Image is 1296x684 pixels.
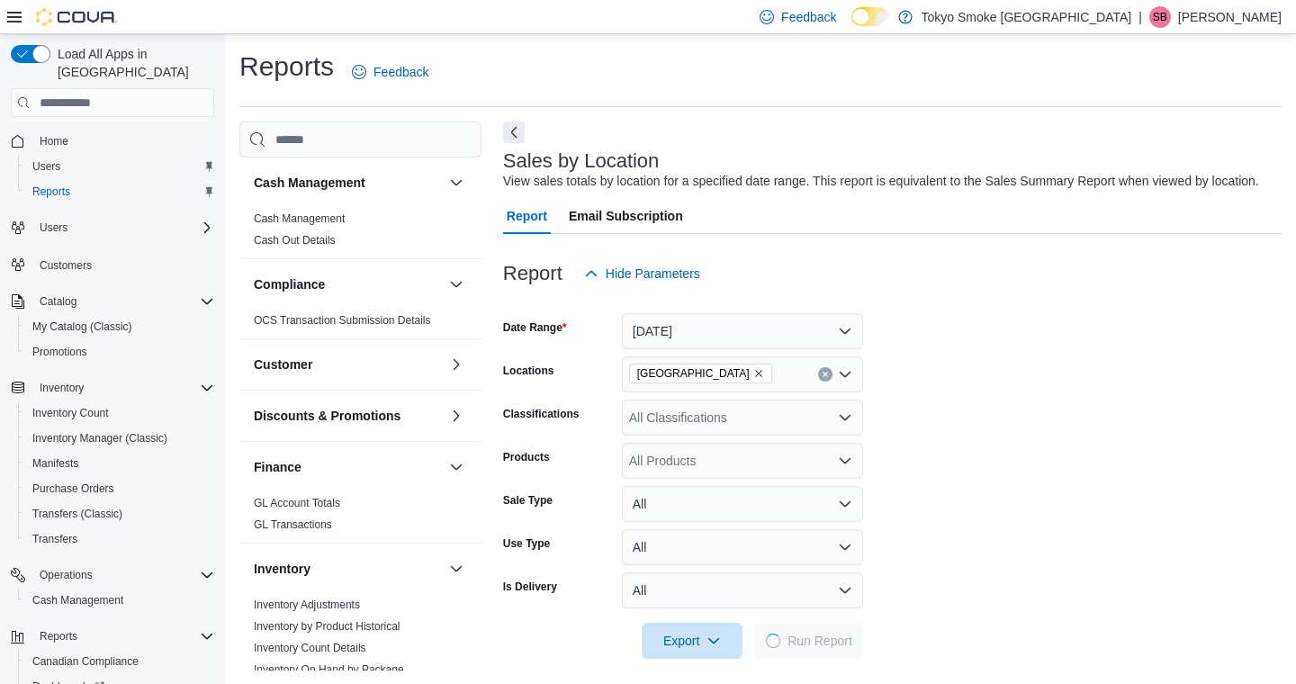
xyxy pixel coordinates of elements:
[18,400,221,426] button: Inventory Count
[254,662,404,677] span: Inventory On Hand by Package
[32,564,214,586] span: Operations
[851,26,852,27] span: Dark Mode
[445,274,467,295] button: Compliance
[503,364,554,378] label: Locations
[445,405,467,427] button: Discounts & Promotions
[569,198,683,234] span: Email Subscription
[18,179,221,204] button: Reports
[18,526,221,552] button: Transfers
[4,128,221,154] button: Home
[254,458,442,476] button: Finance
[254,620,400,633] a: Inventory by Product Historical
[25,427,214,449] span: Inventory Manager (Classic)
[838,367,852,382] button: Open list of options
[254,663,404,676] a: Inventory On Hand by Package
[1138,6,1142,28] p: |
[1178,6,1282,28] p: [PERSON_NAME]
[40,568,93,582] span: Operations
[40,134,68,148] span: Home
[239,49,334,85] h1: Reports
[254,560,442,578] button: Inventory
[40,381,84,395] span: Inventory
[25,651,214,672] span: Canadian Compliance
[622,572,863,608] button: All
[32,130,214,152] span: Home
[25,478,121,499] a: Purchase Orders
[753,368,764,379] button: Remove Manitoba from selection in this group
[25,589,130,611] a: Cash Management
[18,451,221,476] button: Manifests
[254,619,400,634] span: Inventory by Product Historical
[32,217,214,238] span: Users
[25,589,214,611] span: Cash Management
[25,453,85,474] a: Manifests
[40,220,67,235] span: Users
[622,486,863,522] button: All
[18,426,221,451] button: Inventory Manager (Classic)
[818,367,832,382] button: Clear input
[254,355,442,373] button: Customer
[25,156,67,177] a: Users
[1153,6,1167,28] span: SB
[18,501,221,526] button: Transfers (Classic)
[4,215,221,240] button: Users
[254,458,301,476] h3: Finance
[254,598,360,612] span: Inventory Adjustments
[32,130,76,152] a: Home
[32,507,122,521] span: Transfers (Classic)
[851,7,889,26] input: Dark Mode
[637,364,750,382] span: [GEOGRAPHIC_DATA]
[32,319,132,334] span: My Catalog (Classic)
[4,289,221,314] button: Catalog
[503,263,562,284] h3: Report
[503,407,580,421] label: Classifications
[4,562,221,588] button: Operations
[445,558,467,580] button: Inventory
[25,478,214,499] span: Purchase Orders
[577,256,707,292] button: Hide Parameters
[50,45,214,81] span: Load All Apps in [GEOGRAPHIC_DATA]
[345,54,436,90] a: Feedback
[32,377,214,399] span: Inventory
[32,406,109,420] span: Inventory Count
[254,314,431,327] a: OCS Transaction Submission Details
[838,410,852,425] button: Open list of options
[838,454,852,468] button: Open list of options
[32,654,139,669] span: Canadian Compliance
[25,453,214,474] span: Manifests
[1149,6,1171,28] div: Sharla Bugge
[32,564,100,586] button: Operations
[25,181,214,202] span: Reports
[32,255,99,276] a: Customers
[503,493,553,508] label: Sale Type
[32,345,87,359] span: Promotions
[254,275,325,293] h3: Compliance
[781,8,836,26] span: Feedback
[254,407,442,425] button: Discounts & Promotions
[32,625,85,647] button: Reports
[239,310,481,338] div: Compliance
[18,649,221,674] button: Canadian Compliance
[25,156,214,177] span: Users
[25,341,94,363] a: Promotions
[254,407,400,425] h3: Discounts & Promotions
[32,291,84,312] button: Catalog
[40,258,92,273] span: Customers
[32,253,214,275] span: Customers
[622,313,863,349] button: [DATE]
[254,355,312,373] h3: Customer
[25,402,116,424] a: Inventory Count
[32,532,77,546] span: Transfers
[4,624,221,649] button: Reports
[254,233,336,247] span: Cash Out Details
[32,159,60,174] span: Users
[254,598,360,611] a: Inventory Adjustments
[787,632,852,650] span: Run Report
[606,265,700,283] span: Hide Parameters
[25,341,214,363] span: Promotions
[254,234,336,247] a: Cash Out Details
[503,172,1259,191] div: View sales totals by location for a specified date range. This report is equivalent to the Sales ...
[18,314,221,339] button: My Catalog (Classic)
[254,560,310,578] h3: Inventory
[32,291,214,312] span: Catalog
